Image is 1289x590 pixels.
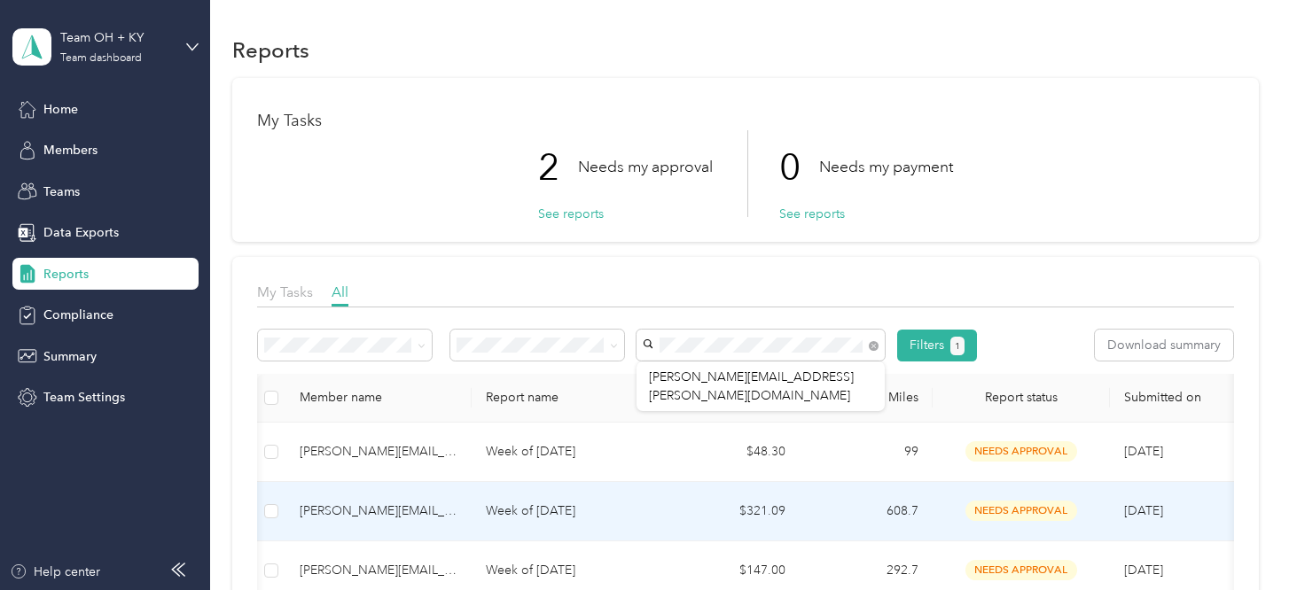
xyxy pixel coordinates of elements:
th: Submitted on [1110,374,1243,423]
iframe: Everlance-gr Chat Button Frame [1190,491,1289,590]
p: Week of [DATE] [486,501,652,521]
td: $48.30 [667,423,800,482]
td: $321.09 [667,482,800,541]
th: Member name [285,374,472,423]
h1: My Tasks [257,112,1234,130]
span: Summary [43,347,97,366]
div: Team dashboard [60,53,142,64]
span: [DATE] [1124,444,1163,459]
span: Teams [43,182,80,201]
p: Needs my payment [819,156,953,178]
p: 2 [538,130,578,205]
button: 1 [950,337,965,355]
span: Reports [43,265,89,283]
span: [DATE] [1124,503,1163,518]
span: needs approval [965,441,1077,462]
span: [DATE] [1124,563,1163,578]
span: needs approval [965,501,1077,521]
span: My Tasks [257,283,313,300]
span: Data Exports [43,223,119,242]
span: Compliance [43,306,113,324]
p: 0 [779,130,819,205]
div: [PERSON_NAME][EMAIL_ADDRESS][PERSON_NAME][DOMAIN_NAME] [300,561,457,580]
span: All [332,283,348,300]
p: Week of [DATE] [486,561,652,580]
span: Home [43,100,78,119]
td: 99 [800,423,933,482]
span: needs approval [965,560,1077,580]
th: Report name [472,374,667,423]
div: Member name [300,390,457,405]
span: Report status [947,390,1096,405]
span: Team Settings [43,388,125,407]
h1: Reports [232,41,309,59]
p: Week of [DATE] [486,442,652,462]
p: Needs my approval [578,156,713,178]
button: See reports [779,205,845,223]
div: [PERSON_NAME][EMAIL_ADDRESS][PERSON_NAME][DOMAIN_NAME] [300,501,457,521]
span: Members [43,141,98,159]
button: Filters1 [897,330,978,361]
span: 1 [955,338,960,354]
button: Download summary [1095,330,1233,361]
button: See reports [538,205,604,223]
td: 608.7 [800,482,933,541]
div: Team OH + KY [60,28,171,47]
span: [PERSON_NAME][EMAIL_ADDRESS][PERSON_NAME][DOMAIN_NAME] [649,369,854,403]
div: [PERSON_NAME][EMAIL_ADDRESS][PERSON_NAME][DOMAIN_NAME] [300,442,457,462]
button: Help center [10,563,100,581]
